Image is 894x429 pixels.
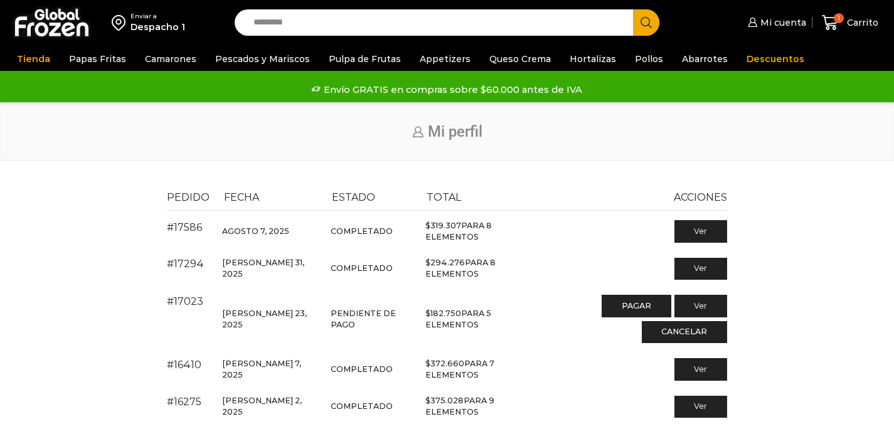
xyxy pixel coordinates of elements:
span: Mi cuenta [757,16,806,29]
a: Ver número del pedido 16410 [167,359,201,371]
td: Pendiente de pago [325,287,420,351]
a: Ver [674,295,728,317]
a: Cancelar [642,321,728,344]
a: Ver número del pedido 16275 [167,396,201,408]
span: 372.660 [425,359,464,368]
div: Despacho 1 [130,21,185,33]
button: Search button [633,9,659,36]
a: Ver [674,258,728,280]
a: Appetizers [413,47,477,71]
a: Papas Fritas [63,47,132,71]
td: para 8 elementos [420,210,541,250]
a: Pagar [602,295,671,317]
a: Ver [674,220,728,243]
td: para 7 elementos [420,351,541,388]
a: Pollos [629,47,669,71]
a: Hortalizas [563,47,622,71]
a: Mi cuenta [745,10,806,35]
span: Total [427,191,461,203]
a: Ver [674,396,728,418]
a: Ver número del pedido 17023 [167,295,203,307]
span: 1 [834,13,844,23]
span: 182.750 [425,309,461,318]
span: Estado [332,191,375,203]
a: Descuentos [740,47,811,71]
time: Agosto 7, 2025 [222,226,289,236]
a: Ver número del pedido 17294 [167,258,204,270]
td: Completado [325,388,420,425]
span: Mi perfil [428,123,482,140]
span: $ [425,309,430,318]
div: Enviar a [130,12,185,21]
span: Pedido [167,191,210,203]
time: [PERSON_NAME] 7, 2025 [222,359,301,379]
time: [PERSON_NAME] 2, 2025 [222,396,302,416]
a: Camarones [139,47,203,71]
td: para 5 elementos [420,287,541,351]
a: Pescados y Mariscos [209,47,316,71]
td: Completado [325,351,420,388]
a: Ver [674,358,728,381]
a: 1 Carrito [819,8,881,38]
a: Ver número del pedido 17586 [167,221,202,233]
span: $ [425,359,430,368]
span: Acciones [674,191,727,203]
td: Completado [325,210,420,250]
td: Completado [325,250,420,287]
time: [PERSON_NAME] 31, 2025 [222,258,304,278]
a: Pulpa de Frutas [322,47,407,71]
span: $ [425,258,430,267]
time: [PERSON_NAME] 23, 2025 [222,309,307,329]
span: 294.276 [425,258,465,267]
span: 319.307 [425,221,461,230]
span: 375.028 [425,396,464,405]
a: Abarrotes [676,47,734,71]
span: Fecha [224,191,259,203]
td: para 9 elementos [420,388,541,425]
img: address-field-icon.svg [112,12,130,33]
span: Carrito [844,16,878,29]
td: para 8 elementos [420,250,541,287]
span: $ [425,221,430,230]
a: Tienda [11,47,56,71]
span: $ [425,396,430,405]
a: Queso Crema [483,47,557,71]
